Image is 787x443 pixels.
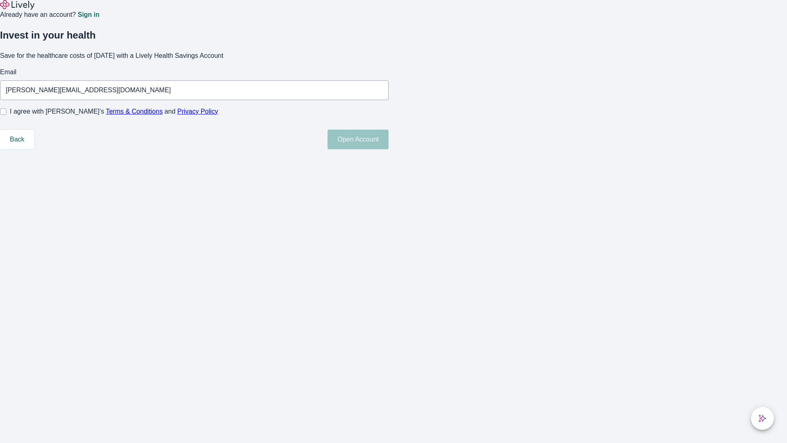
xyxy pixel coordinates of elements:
[177,108,218,115] a: Privacy Policy
[10,107,218,116] span: I agree with [PERSON_NAME]’s and
[77,11,99,18] a: Sign in
[758,414,767,422] svg: Lively AI Assistant
[751,407,774,430] button: chat
[106,108,163,115] a: Terms & Conditions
